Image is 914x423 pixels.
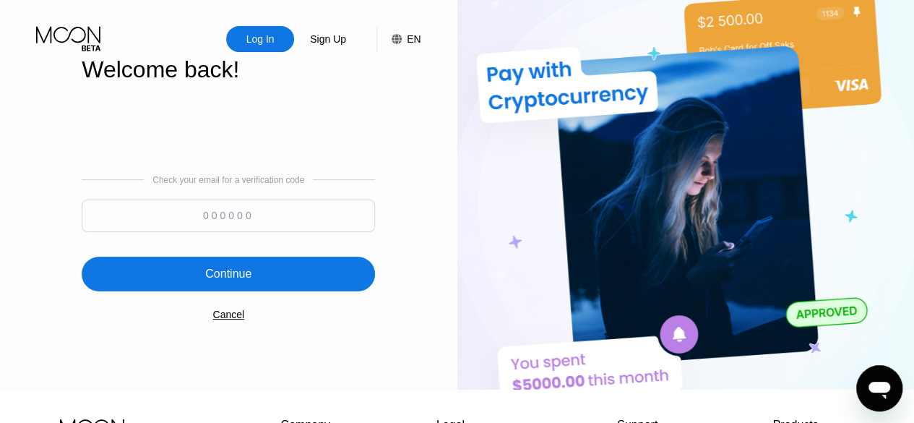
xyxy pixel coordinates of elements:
div: EN [407,33,421,45]
div: Sign Up [294,26,362,52]
div: Cancel [212,309,244,320]
input: 000000 [82,200,375,232]
div: Log In [245,32,276,46]
iframe: Button to launch messaging window [856,365,902,411]
div: Log In [226,26,294,52]
div: Check your email for a verification code [152,175,304,185]
div: EN [376,26,421,52]
div: Sign Up [309,32,348,46]
div: Continue [82,257,375,291]
div: Welcome back! [82,56,375,83]
div: Continue [205,267,251,281]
